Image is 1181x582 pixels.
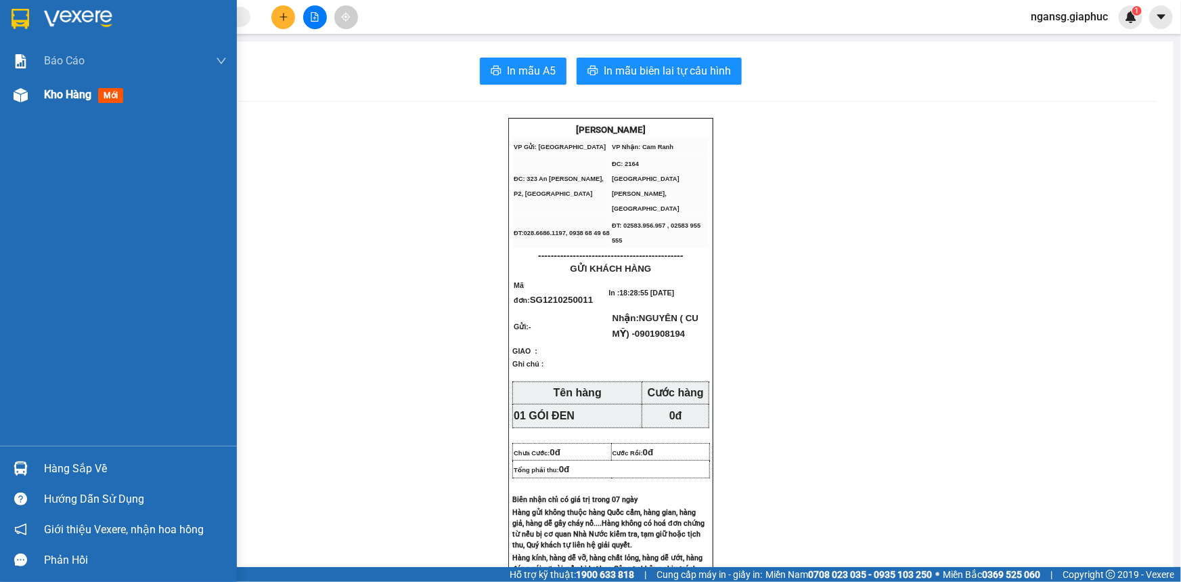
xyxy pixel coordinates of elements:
div: Hàng sắp về [44,459,227,479]
span: 0đ [669,410,682,421]
span: message [14,554,27,566]
span: Gửi: [514,323,531,331]
span: ĐT: 02583.956.957 , 02583 955 555 [612,222,700,244]
span: question-circle [14,493,27,505]
sup: 1 [1132,6,1142,16]
span: ĐC: 2164 [GEOGRAPHIC_DATA][PERSON_NAME], [GEOGRAPHIC_DATA] [612,161,679,212]
span: 1 [1134,6,1139,16]
span: ngansg.giaphuc [1020,8,1119,25]
span: down [216,56,227,66]
button: caret-down [1149,5,1173,29]
img: warehouse-icon [14,461,28,476]
span: Miền Nam [765,567,932,582]
strong: 1900 633 818 [576,569,634,580]
img: logo.jpg [147,17,179,49]
span: aim [341,12,351,22]
span: In mẫu biên lai tự cấu hình [604,62,731,79]
span: copyright [1106,570,1115,579]
span: Mã đơn [514,281,527,304]
strong: Tên hàng [554,387,602,398]
strong: 0708 023 035 - 0935 103 250 [808,569,932,580]
span: printer [587,65,598,78]
span: | [1050,567,1052,582]
span: Hỗ trợ kỹ thuật: [510,567,634,582]
b: [PERSON_NAME] - [PERSON_NAME] [17,87,76,222]
span: Miền Bắc [943,567,1040,582]
span: ⚪️ [935,572,939,577]
span: 0đ [643,447,654,457]
span: Kho hàng [44,88,91,101]
span: 18:28:55 [DATE] [619,289,674,297]
span: Nhận: [612,313,698,339]
div: Phản hồi [44,550,227,570]
span: Ghi chú : [512,360,543,368]
button: file-add [303,5,327,29]
span: Chưa Cước: [514,450,560,457]
span: mới [98,88,123,103]
strong: 0369 525 060 [982,569,1040,580]
span: GỬI KHÁCH HÀNG [571,264,652,274]
span: Giới thiệu Vexere, nhận hoa hồng [44,521,204,538]
b: [PERSON_NAME] - Gửi khách hàng [83,20,135,130]
li: (c) 2017 [114,64,186,81]
img: icon-new-feature [1125,11,1137,23]
span: SG1210250011 [530,295,593,305]
span: 0đ [559,464,570,474]
img: solution-icon [14,54,28,68]
span: GIAO : [512,347,557,355]
span: NGUYÊN ( CU MỸ) - [612,313,698,339]
span: caret-down [1155,11,1167,23]
span: ---------------------------------------------- [538,250,683,261]
button: printerIn mẫu biên lai tự cấu hình [577,58,742,85]
span: In mẫu A5 [507,62,556,79]
img: logo-vxr [12,9,29,29]
span: In : [608,289,674,297]
span: : [527,296,593,304]
span: VP Gửi: [GEOGRAPHIC_DATA] [514,144,606,150]
img: warehouse-icon [14,88,28,102]
span: printer [491,65,502,78]
b: [DOMAIN_NAME] [114,51,186,62]
div: Hướng dẫn sử dụng [44,489,227,510]
span: Cung cấp máy in - giấy in: [656,567,762,582]
button: plus [271,5,295,29]
span: plus [279,12,288,22]
span: ĐT:028.6686.1197, 0938 68 49 68 [514,230,610,236]
strong: [PERSON_NAME] [576,125,646,135]
span: 0901908194 [635,329,685,339]
button: printerIn mẫu A5 [480,58,566,85]
span: ĐC: 323 An [PERSON_NAME], P2, [GEOGRAPHIC_DATA] [514,175,604,197]
button: aim [334,5,358,29]
span: 0đ [550,447,561,457]
span: | [644,567,646,582]
span: Báo cáo [44,52,85,69]
span: notification [14,523,27,536]
span: 01 GÓI ĐEN [514,410,575,421]
strong: Cước hàng [648,387,704,398]
span: Biên nhận chỉ có giá trị trong 07 ngày [512,495,638,504]
span: VP Nhận: Cam Ranh [612,144,673,150]
span: Tổng phải thu: [514,467,569,474]
span: Hàng gửi không thuộc hàng Quốc cấm, hàng gian, hàng giả, hàng dễ gây cháy nổ....Hàng không có hoá... [512,508,705,549]
span: - [529,323,531,331]
span: file-add [310,12,319,22]
span: Cước Rồi: [612,450,654,457]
